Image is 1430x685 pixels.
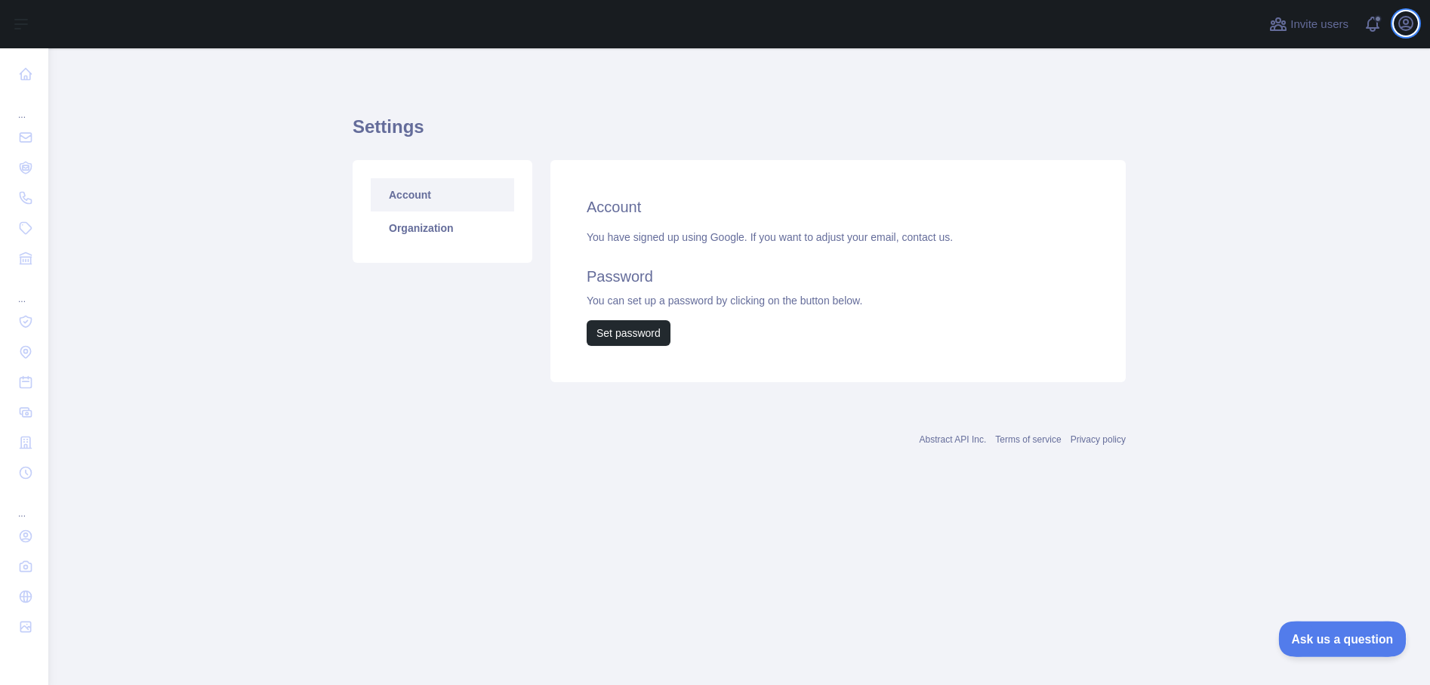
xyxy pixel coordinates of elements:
a: contact us. [901,231,953,243]
iframe: Toggle Customer Support [1279,621,1407,656]
a: Abstract API Inc. [920,434,987,445]
div: ... [12,91,36,121]
h1: Settings [353,115,1126,151]
h2: Password [587,266,1089,287]
div: ... [12,489,36,520]
button: Invite users [1266,12,1351,36]
div: ... [12,275,36,305]
a: Privacy policy [1071,434,1126,445]
span: Invite users [1290,16,1348,33]
h2: Account [587,196,1089,218]
a: Terms of service [995,434,1061,445]
a: Account [371,178,514,211]
button: Set password [587,320,670,346]
div: You have signed up using Google. If you want to adjust your email, You can set up a password by c... [587,230,1089,346]
a: Organization [371,211,514,245]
